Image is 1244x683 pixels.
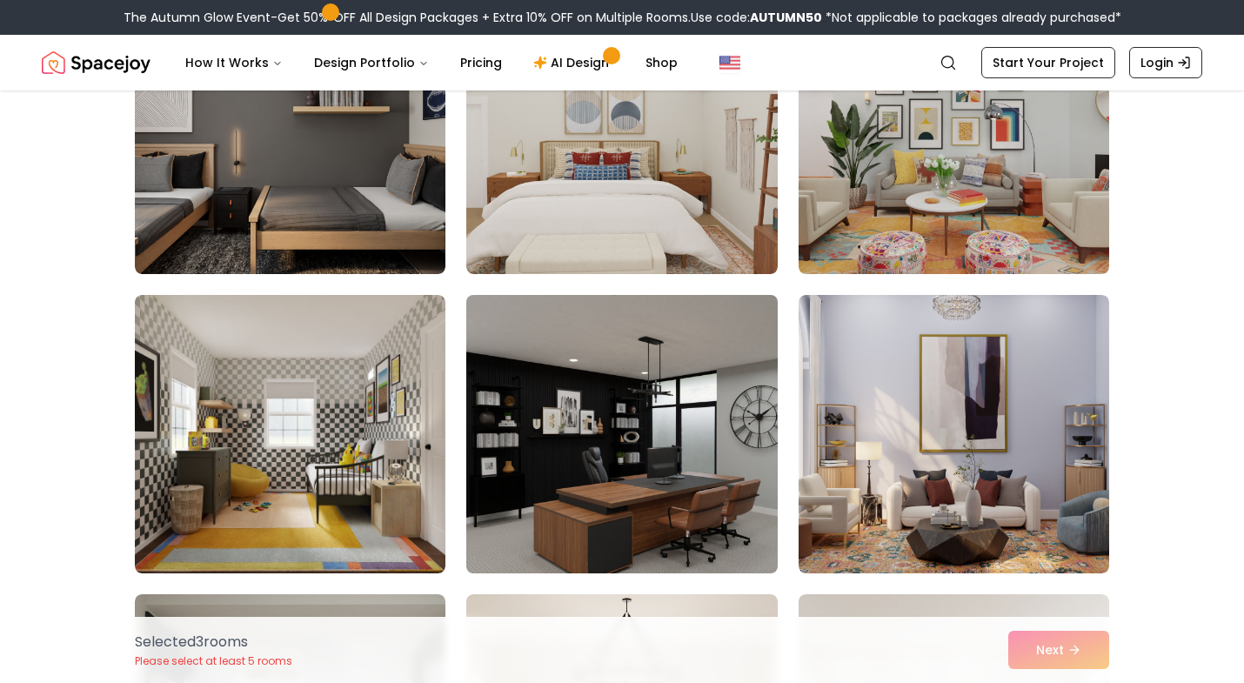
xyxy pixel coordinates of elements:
b: AUTUMN50 [750,9,822,26]
img: Room room-68 [458,288,785,580]
img: Room room-67 [135,295,445,573]
img: Spacejoy Logo [42,45,150,80]
p: Selected 3 room s [135,632,292,653]
span: *Not applicable to packages already purchased* [822,9,1121,26]
span: Use code: [691,9,822,26]
a: Start Your Project [981,47,1115,78]
nav: Main [171,45,692,80]
img: United States [719,52,740,73]
a: Spacejoy [42,45,150,80]
nav: Global [42,35,1202,90]
a: Shop [632,45,692,80]
a: AI Design [519,45,628,80]
p: Please select at least 5 rooms [135,654,292,668]
a: Pricing [446,45,516,80]
div: The Autumn Glow Event-Get 50% OFF All Design Packages + Extra 10% OFF on Multiple Rooms. [124,9,1121,26]
img: Room room-69 [799,295,1109,573]
button: Design Portfolio [300,45,443,80]
a: Login [1129,47,1202,78]
button: How It Works [171,45,297,80]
